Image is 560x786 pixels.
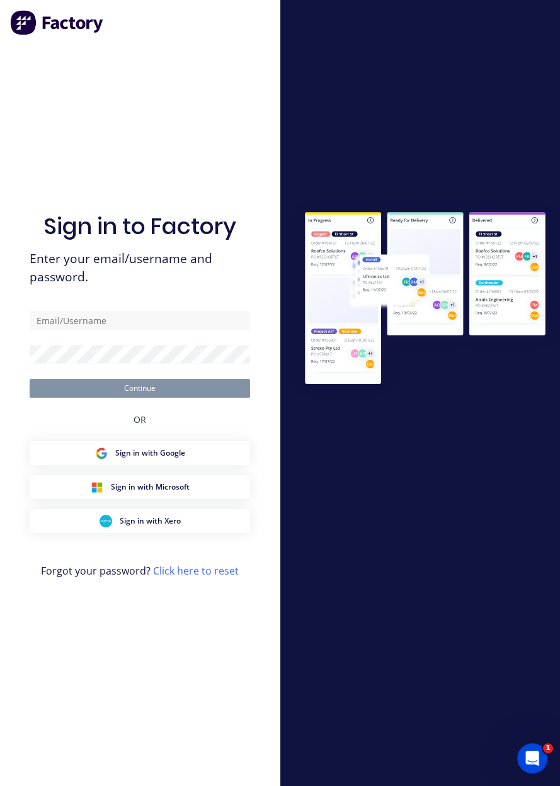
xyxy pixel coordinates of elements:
h1: Sign in to Factory [43,213,236,240]
span: Forgot your password? [41,563,239,578]
span: Sign in with Xero [120,515,181,527]
a: Click here to reset [153,564,239,578]
img: Microsoft Sign in [91,481,103,493]
img: Factory [10,10,105,35]
span: Enter your email/username and password. [30,250,250,286]
button: Google Sign inSign in with Google [30,441,250,465]
iframe: Intercom live chat [517,743,547,773]
span: 1 [543,743,553,753]
button: Microsoft Sign inSign in with Microsoft [30,475,250,499]
span: Sign in with Microsoft [111,481,190,493]
button: Xero Sign inSign in with Xero [30,509,250,533]
input: Email/Username [30,311,250,330]
button: Continue [30,379,250,398]
img: Google Sign in [95,447,108,459]
img: Xero Sign in [100,515,112,527]
div: OR [134,398,146,441]
span: Sign in with Google [115,447,185,459]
